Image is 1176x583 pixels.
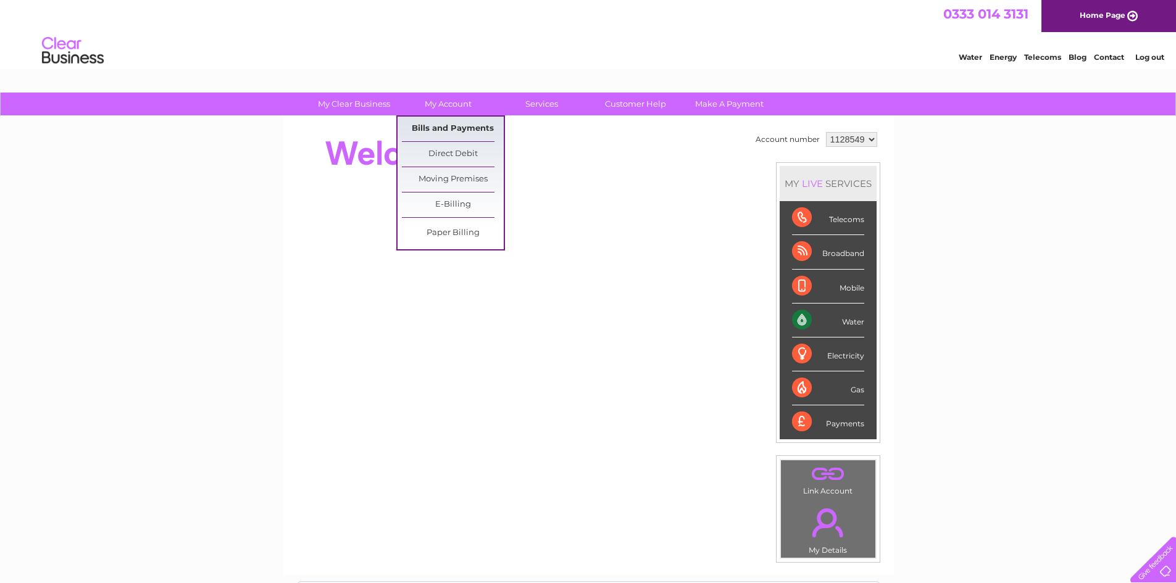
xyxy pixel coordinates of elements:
[943,6,1028,22] a: 0333 014 3131
[753,129,823,150] td: Account number
[402,192,504,217] a: E-Billing
[1024,52,1061,62] a: Telecoms
[402,167,504,192] a: Moving Premises
[780,498,876,558] td: My Details
[1135,52,1164,62] a: Log out
[784,463,872,485] a: .
[303,93,405,115] a: My Clear Business
[1094,52,1124,62] a: Contact
[297,7,880,60] div: Clear Business is a trading name of Verastar Limited (registered in [GEOGRAPHIC_DATA] No. 3667643...
[799,178,825,189] div: LIVE
[585,93,686,115] a: Customer Help
[792,337,864,371] div: Electricity
[397,93,499,115] a: My Account
[792,405,864,439] div: Payments
[1069,52,1086,62] a: Blog
[780,460,876,498] td: Link Account
[792,304,864,337] div: Water
[990,52,1017,62] a: Energy
[678,93,780,115] a: Make A Payment
[402,117,504,141] a: Bills and Payments
[41,32,104,70] img: logo.png
[792,201,864,235] div: Telecoms
[792,371,864,405] div: Gas
[959,52,982,62] a: Water
[780,166,877,201] div: MY SERVICES
[792,235,864,269] div: Broadband
[491,93,593,115] a: Services
[402,221,504,246] a: Paper Billing
[784,501,872,544] a: .
[792,270,864,304] div: Mobile
[402,142,504,167] a: Direct Debit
